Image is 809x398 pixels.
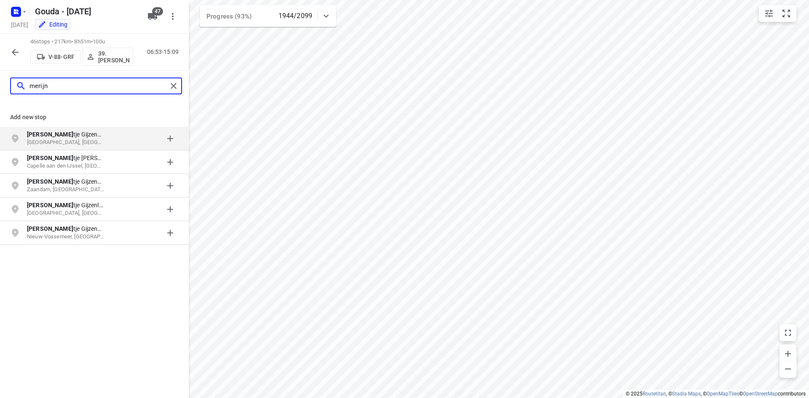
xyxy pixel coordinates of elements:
[672,391,701,397] a: Stadia Maps
[206,13,252,20] span: Progress (93%)
[32,5,141,18] h5: Gouda - [DATE]
[643,391,666,397] a: Routetitan
[759,5,796,22] div: small contained button group
[707,391,739,397] a: OpenMapTiles
[152,7,163,16] span: 47
[91,38,93,45] span: •
[8,20,32,29] h5: [DATE]
[29,80,167,93] input: Add or search stops within route
[27,186,104,194] p: Zaandam, [GEOGRAPHIC_DATA]
[30,50,81,64] button: V-88-GRF
[27,139,104,147] p: [GEOGRAPHIC_DATA], [GEOGRAPHIC_DATA]
[27,155,73,161] b: [PERSON_NAME]
[27,154,104,162] p: tje [PERSON_NAME]
[27,131,73,138] b: [PERSON_NAME]
[27,178,73,185] b: [PERSON_NAME]
[164,8,181,25] button: More
[743,391,778,397] a: OpenStreetMap
[27,202,73,208] b: [PERSON_NAME]
[147,48,182,56] p: 06:53-15:09
[27,209,104,217] p: [GEOGRAPHIC_DATA], [GEOGRAPHIC_DATA]
[27,162,104,170] p: Capelle aan den IJssel, Nederland
[38,20,67,29] div: Editing
[279,11,312,21] p: 1944/2099
[200,5,336,27] div: Progress (93%)1944/2099
[778,5,795,22] button: Fit zoom
[27,224,104,233] p: tje Gijzenstraat
[93,38,105,45] span: 100u
[27,233,104,241] p: Nieuw-Vossemeer, [GEOGRAPHIC_DATA]
[27,177,104,186] p: tje Gijzenstraat
[27,130,104,139] p: tje Gijzenstraat
[27,225,73,232] b: [PERSON_NAME]
[626,391,806,397] li: © 2025 , © , © © contributors
[48,53,75,60] p: V-88-GRF
[27,201,104,209] p: tje Gijzenlaan
[144,8,161,25] button: 47
[83,48,133,66] button: 39.[PERSON_NAME]
[30,38,133,46] p: 46 stops • 217km • 8h51m
[98,50,129,64] p: 39.[PERSON_NAME]
[10,113,179,122] p: Add new stop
